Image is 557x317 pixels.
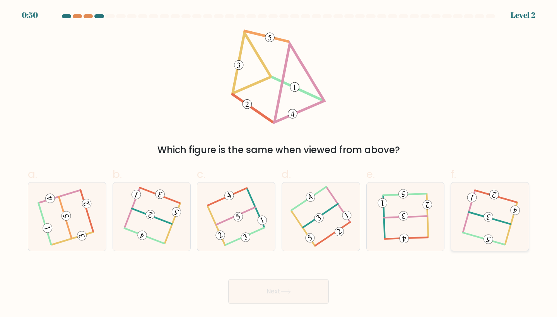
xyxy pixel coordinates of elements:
[228,279,329,304] button: Next
[366,167,375,182] span: e.
[28,167,37,182] span: a.
[451,167,456,182] span: f.
[32,143,525,157] div: Which figure is the same when viewed from above?
[22,9,38,21] div: 0:50
[113,167,122,182] span: b.
[511,9,535,21] div: Level 2
[282,167,291,182] span: d.
[197,167,205,182] span: c.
